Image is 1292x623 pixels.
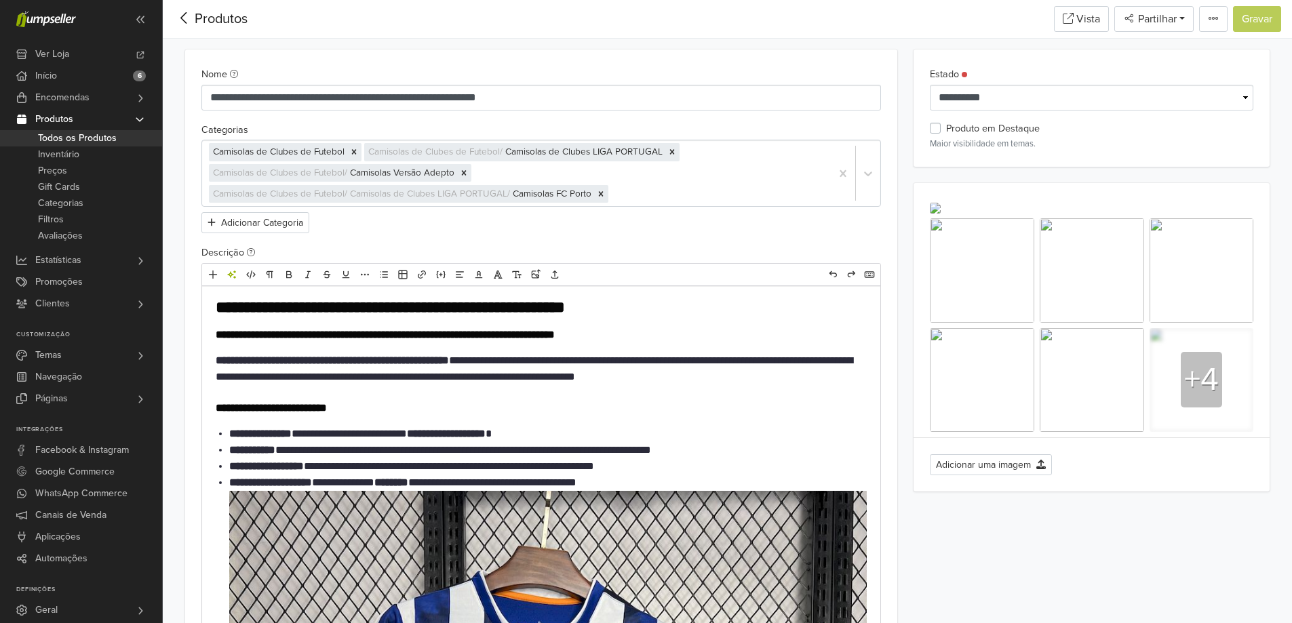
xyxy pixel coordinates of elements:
button: Adicionar Categoria [201,212,309,233]
a: Desfazer [824,266,842,283]
span: Camisolas Versão Adepto [350,167,454,178]
span: Camisolas de Clubes de Futebol / [368,146,505,157]
p: Customização [16,331,162,339]
span: Canais de Venda [35,504,106,526]
a: Adicionar [204,266,222,283]
img: 140 [1040,328,1144,433]
div: Remove [object Object] [456,164,471,182]
a: Link [413,266,431,283]
span: Navegação [35,366,82,388]
img: 140 [930,218,1034,323]
img: 140 [1150,218,1254,323]
span: Encomendas [35,87,90,108]
a: Formato [261,266,279,283]
a: Carregar imagens [527,266,545,283]
span: Categorias [38,195,83,212]
a: HTML [242,266,260,283]
span: Clientes [35,293,70,315]
a: Tamanho da letra [508,266,526,283]
span: Páginas [35,388,68,409]
span: Geral [35,599,58,621]
span: Filtros [38,212,64,228]
span: Camisolas de Clubes de Futebol [213,146,345,157]
p: Definições [16,586,162,594]
span: WhatsApp Commerce [35,483,128,504]
span: Promoções [35,271,83,293]
a: Lista [375,266,393,283]
a: Ferramentas de IA [223,266,241,283]
span: Ver Loja [35,43,69,65]
span: Gift Cards [38,179,80,195]
span: Aplicações [35,526,81,548]
span: Início [35,65,57,87]
span: + 4 [1181,352,1222,407]
span: 6 [133,71,146,81]
a: Mais formatação [356,266,374,283]
a: Tabela [394,266,412,283]
span: Estatísticas [35,249,81,271]
a: Carregar ficheiros [546,266,564,283]
span: Camisolas FC Porto [513,188,591,199]
p: Maior visibilidade em temas. [930,138,1253,150]
img: 2024062920262240.jpg [930,203,941,214]
span: Automações [35,548,87,569]
button: Gravar [1233,6,1281,32]
label: Estado [930,67,967,82]
span: Preços [38,163,67,179]
span: Facebook & Instagram [35,439,129,461]
span: Produtos [35,108,73,130]
div: Produtos [174,9,248,29]
span: Todos os Produtos [38,130,117,146]
a: Atalhos [861,266,878,283]
span: Camisolas de Clubes de Futebol / [213,167,350,178]
img: 140 [930,328,1034,433]
a: Excluído [318,266,336,283]
label: Produto em Destaque [946,121,1040,136]
div: Remove [object Object] [665,143,680,161]
a: Alinhamento [451,266,469,283]
a: Itálico [299,266,317,283]
a: Vista [1054,6,1109,32]
span: Inventário [38,146,79,163]
div: Remove [object Object] [347,143,361,161]
label: Descrição [201,245,256,260]
button: Adicionar uma imagem [930,454,1052,475]
button: Partilhar [1114,6,1194,32]
div: Remove [object Object] [593,185,608,203]
a: Incorporar [432,266,450,283]
a: Cor do texto [470,266,488,283]
span: Partilhar [1135,12,1177,26]
label: Categorias [201,123,248,138]
p: Integrações [16,426,162,434]
span: Camisolas de Clubes de Futebol / [213,188,350,199]
label: Nome [201,67,239,82]
a: Sublinhado [337,266,355,283]
span: Google Commerce [35,461,115,483]
a: Letra [489,266,507,283]
span: Avaliações [38,228,83,244]
a: Refazer [842,266,860,283]
span: Temas [35,344,62,366]
span: Camisolas de Clubes LIGA PORTUGAL [505,146,663,157]
span: Camisolas de Clubes LIGA PORTUGAL / [350,188,513,199]
img: 140 [1040,218,1144,323]
a: Negrito [280,266,298,283]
